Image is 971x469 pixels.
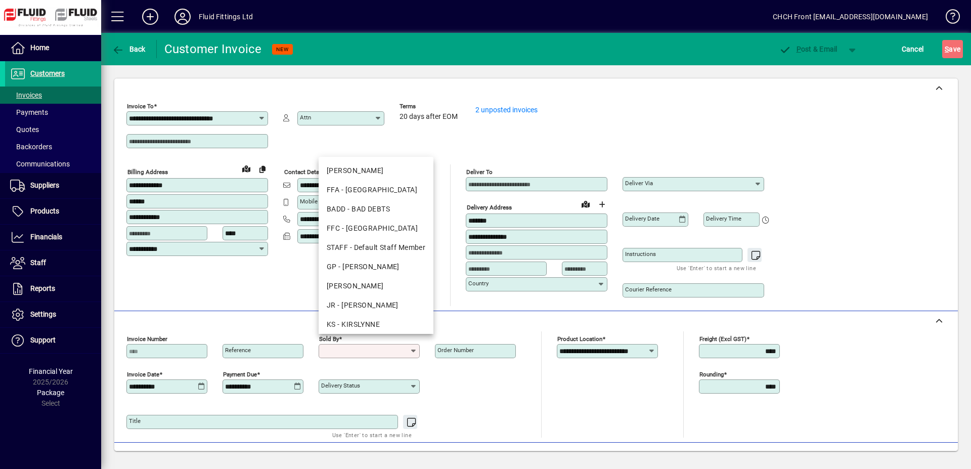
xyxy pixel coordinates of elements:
mat-label: Invoice To [127,103,154,110]
mat-option: AG - ADAM [319,161,433,180]
mat-label: Instructions [625,250,656,258]
a: Financials [5,225,101,250]
mat-label: Product location [557,335,602,343]
span: Staff [30,259,46,267]
span: Payments [10,108,48,116]
button: Product History [606,448,666,466]
span: Customers [30,69,65,77]
span: Financial Year [29,367,73,375]
button: Back [109,40,148,58]
a: Products [5,199,101,224]
span: Settings [30,310,56,318]
span: Invoices [10,91,42,99]
mat-label: Attn [300,114,311,121]
span: Home [30,44,49,52]
button: Add [134,8,166,26]
div: FFC - [GEOGRAPHIC_DATA] [327,223,425,234]
mat-label: Delivery date [625,215,659,222]
a: Invoices [5,87,101,104]
mat-label: Reference [225,347,251,354]
span: Products [30,207,59,215]
mat-label: Title [129,417,141,424]
span: Support [30,336,56,344]
button: Profile [166,8,199,26]
mat-label: Invoice number [127,335,167,343]
mat-option: STAFF - Default Staff Member [319,238,433,257]
app-page-header-button: Back [101,40,157,58]
div: JR - [PERSON_NAME] [327,300,425,311]
button: Post & Email [774,40,843,58]
mat-option: BADD - BAD DEBTS [319,199,433,219]
span: 20 days after EOM [400,113,458,121]
button: Choose address [594,196,610,212]
span: Suppliers [30,181,59,189]
div: Customer Invoice [164,41,262,57]
span: Quotes [10,125,39,134]
div: KS - KIRSLYNNE [327,319,425,330]
div: STAFF - Default Staff Member [327,242,425,253]
a: Communications [5,155,101,173]
button: Save [942,40,963,58]
a: Quotes [5,121,101,138]
a: Payments [5,104,101,121]
mat-label: Sold by [319,335,339,343]
mat-hint: Use 'Enter' to start a new line [677,262,756,274]
mat-label: Invoice date [127,371,159,378]
span: Terms [400,103,460,110]
span: ave [945,41,960,57]
span: Reports [30,284,55,292]
mat-label: Mobile [300,198,318,205]
span: P [797,45,801,53]
div: GP - [PERSON_NAME] [327,262,425,272]
div: [PERSON_NAME] [327,165,425,176]
button: Copy to Delivery address [254,161,271,177]
a: Home [5,35,101,61]
button: Product [884,448,935,466]
mat-label: Freight (excl GST) [699,335,746,343]
mat-option: FFC - Christchurch [319,219,433,238]
span: Communications [10,160,70,168]
mat-label: Deliver via [625,180,653,187]
button: Cancel [899,40,926,58]
mat-label: Delivery status [321,382,360,389]
span: Cancel [902,41,924,57]
mat-label: Country [468,280,489,287]
div: [PERSON_NAME] [327,281,425,291]
a: 2 unposted invoices [475,106,538,114]
span: Financials [30,233,62,241]
span: Product [889,449,930,465]
div: FFA - [GEOGRAPHIC_DATA] [327,185,425,195]
mat-label: Deliver To [466,168,493,176]
a: Support [5,328,101,353]
span: Package [37,389,64,397]
mat-option: KS - KIRSLYNNE [319,315,433,334]
span: NEW [276,46,289,53]
span: ost & Email [779,45,837,53]
a: Suppliers [5,173,101,198]
a: View on map [578,196,594,212]
a: Knowledge Base [938,2,958,35]
mat-option: JR - John Rossouw [319,295,433,315]
span: Back [112,45,146,53]
mat-label: Order number [437,347,474,354]
a: Settings [5,302,101,327]
mat-option: FFA - Auckland [319,180,433,199]
span: Product History [610,449,662,465]
mat-option: GP - Grant Petersen [319,257,433,276]
mat-label: Courier Reference [625,286,672,293]
mat-option: JJ - JENI [319,276,433,295]
a: Backorders [5,138,101,155]
mat-label: Rounding [699,371,724,378]
div: Fluid Fittings Ltd [199,9,253,25]
span: Backorders [10,143,52,151]
mat-label: Payment due [223,371,257,378]
a: View on map [238,160,254,177]
div: BADD - BAD DEBTS [327,204,425,215]
a: Staff [5,250,101,276]
span: S [945,45,949,53]
a: Reports [5,276,101,302]
mat-hint: Use 'Enter' to start a new line [332,429,412,441]
div: CHCH Front [EMAIL_ADDRESS][DOMAIN_NAME] [773,9,928,25]
mat-label: Delivery time [706,215,741,222]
